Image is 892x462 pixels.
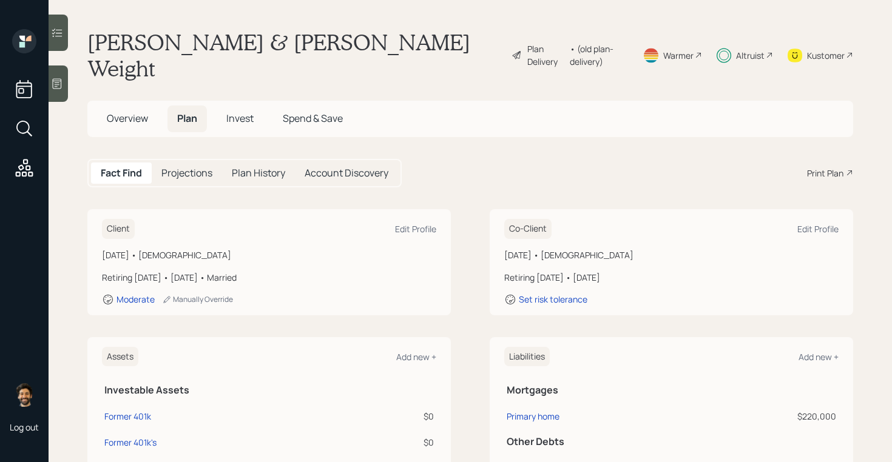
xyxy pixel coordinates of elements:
div: Log out [10,421,39,433]
div: Moderate [117,293,155,305]
h5: Projections [161,167,212,179]
h5: Account Discovery [305,167,388,179]
div: Manually Override [162,294,233,304]
h6: Liabilities [504,347,550,367]
div: Plan Delivery [527,42,564,68]
div: • (old plan-delivery) [570,42,628,68]
div: Edit Profile [797,223,839,235]
h6: Client [102,219,135,239]
div: Former 401k's [104,436,157,449]
div: Add new + [396,351,436,363]
div: $0 [327,410,434,423]
span: Overview [107,112,148,125]
div: Warmer [663,49,694,62]
img: eric-schwartz-headshot.png [12,383,36,407]
div: [DATE] • [DEMOGRAPHIC_DATA] [504,249,839,261]
h6: Co-Client [504,219,552,239]
span: Plan [177,112,197,125]
div: Altruist [736,49,765,62]
div: Set risk tolerance [519,293,587,305]
h5: Investable Assets [104,384,434,396]
div: Add new + [799,351,839,363]
div: Print Plan [807,167,843,179]
div: Kustomer [807,49,845,62]
div: Primary home [507,410,559,423]
h5: Other Debts [507,436,836,447]
h5: Plan History [232,167,285,179]
div: $220,000 [697,410,836,423]
div: Edit Profile [395,223,436,235]
h5: Fact Find [101,167,142,179]
h5: Mortgages [507,384,836,396]
span: Spend & Save [283,112,343,125]
div: Former 401k [104,410,151,423]
span: Invest [226,112,254,125]
div: Retiring [DATE] • [DATE] [504,271,839,284]
div: [DATE] • [DEMOGRAPHIC_DATA] [102,249,436,261]
h6: Assets [102,347,138,367]
div: Retiring [DATE] • [DATE] • Married [102,271,436,284]
h1: [PERSON_NAME] & [PERSON_NAME] Weight [87,29,502,81]
div: $0 [327,436,434,449]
